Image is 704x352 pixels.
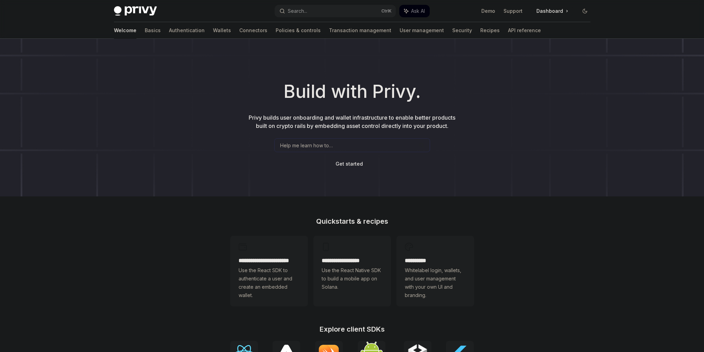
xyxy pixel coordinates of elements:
a: Authentication [169,22,205,39]
button: Ask AI [399,5,430,17]
h2: Quickstarts & recipes [230,218,474,225]
button: Toggle dark mode [579,6,590,17]
a: Basics [145,22,161,39]
a: **** *****Whitelabel login, wallets, and user management with your own UI and branding. [396,236,474,306]
a: Policies & controls [276,22,321,39]
a: Security [452,22,472,39]
div: Search... [288,7,307,15]
button: Search...CtrlK [275,5,396,17]
span: Get started [336,161,363,167]
span: Whitelabel login, wallets, and user management with your own UI and branding. [405,266,466,299]
a: Demo [481,8,495,15]
a: Welcome [114,22,136,39]
a: Transaction management [329,22,391,39]
span: Use the React Native SDK to build a mobile app on Solana. [322,266,383,291]
a: Support [504,8,523,15]
a: Wallets [213,22,231,39]
a: Recipes [480,22,500,39]
span: Dashboard [536,8,563,15]
a: **** **** **** ***Use the React Native SDK to build a mobile app on Solana. [313,236,391,306]
span: Use the React SDK to authenticate a user and create an embedded wallet. [239,266,300,299]
a: User management [400,22,444,39]
span: Ctrl K [381,8,392,14]
span: Privy builds user onboarding and wallet infrastructure to enable better products built on crypto ... [249,114,455,129]
img: dark logo [114,6,157,16]
h2: Explore client SDKs [230,326,474,333]
a: Dashboard [531,6,574,17]
span: Help me learn how to… [280,142,333,149]
a: Get started [336,160,363,167]
h1: Build with Privy. [11,78,693,105]
a: Connectors [239,22,267,39]
a: API reference [508,22,541,39]
span: Ask AI [411,8,425,15]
